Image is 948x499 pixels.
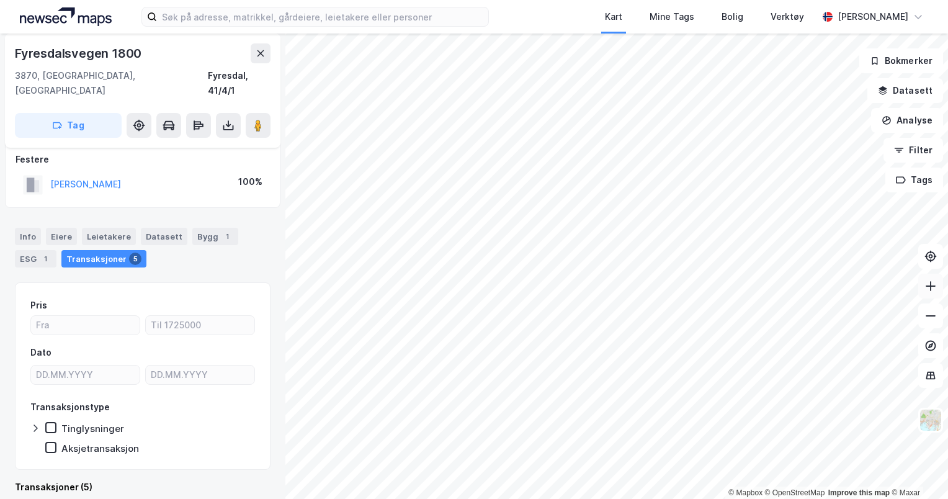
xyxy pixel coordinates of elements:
[15,68,208,98] div: 3870, [GEOGRAPHIC_DATA], [GEOGRAPHIC_DATA]
[61,423,124,434] div: Tinglysninger
[871,108,943,133] button: Analyse
[31,316,140,335] input: Fra
[30,400,110,415] div: Transaksjonstype
[883,138,943,163] button: Filter
[20,7,112,26] img: logo.a4113a55bc3d86da70a041830d287a7e.svg
[31,366,140,384] input: DD.MM.YYYY
[39,253,51,265] div: 1
[146,366,254,384] input: DD.MM.YYYY
[885,168,943,192] button: Tags
[15,228,41,245] div: Info
[605,9,622,24] div: Kart
[838,9,908,24] div: [PERSON_NAME]
[886,439,948,499] iframe: Chat Widget
[15,43,144,63] div: Fyresdalsvegen 1800
[771,9,804,24] div: Verktøy
[61,250,146,267] div: Transaksjoner
[30,298,47,313] div: Pris
[192,228,238,245] div: Bygg
[30,345,51,360] div: Dato
[650,9,694,24] div: Mine Tags
[828,488,890,497] a: Improve this map
[919,408,942,432] img: Z
[129,253,141,265] div: 5
[221,230,233,243] div: 1
[859,48,943,73] button: Bokmerker
[722,9,743,24] div: Bolig
[157,7,488,26] input: Søk på adresse, matrikkel, gårdeiere, leietakere eller personer
[15,113,122,138] button: Tag
[238,174,262,189] div: 100%
[16,152,270,167] div: Festere
[61,443,139,454] div: Aksjetransaksjon
[15,250,56,267] div: ESG
[765,488,825,497] a: OpenStreetMap
[15,480,271,495] div: Transaksjoner (5)
[141,228,187,245] div: Datasett
[82,228,136,245] div: Leietakere
[146,316,254,335] input: Til 1725000
[728,488,762,497] a: Mapbox
[208,68,271,98] div: Fyresdal, 41/4/1
[46,228,77,245] div: Eiere
[867,78,943,103] button: Datasett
